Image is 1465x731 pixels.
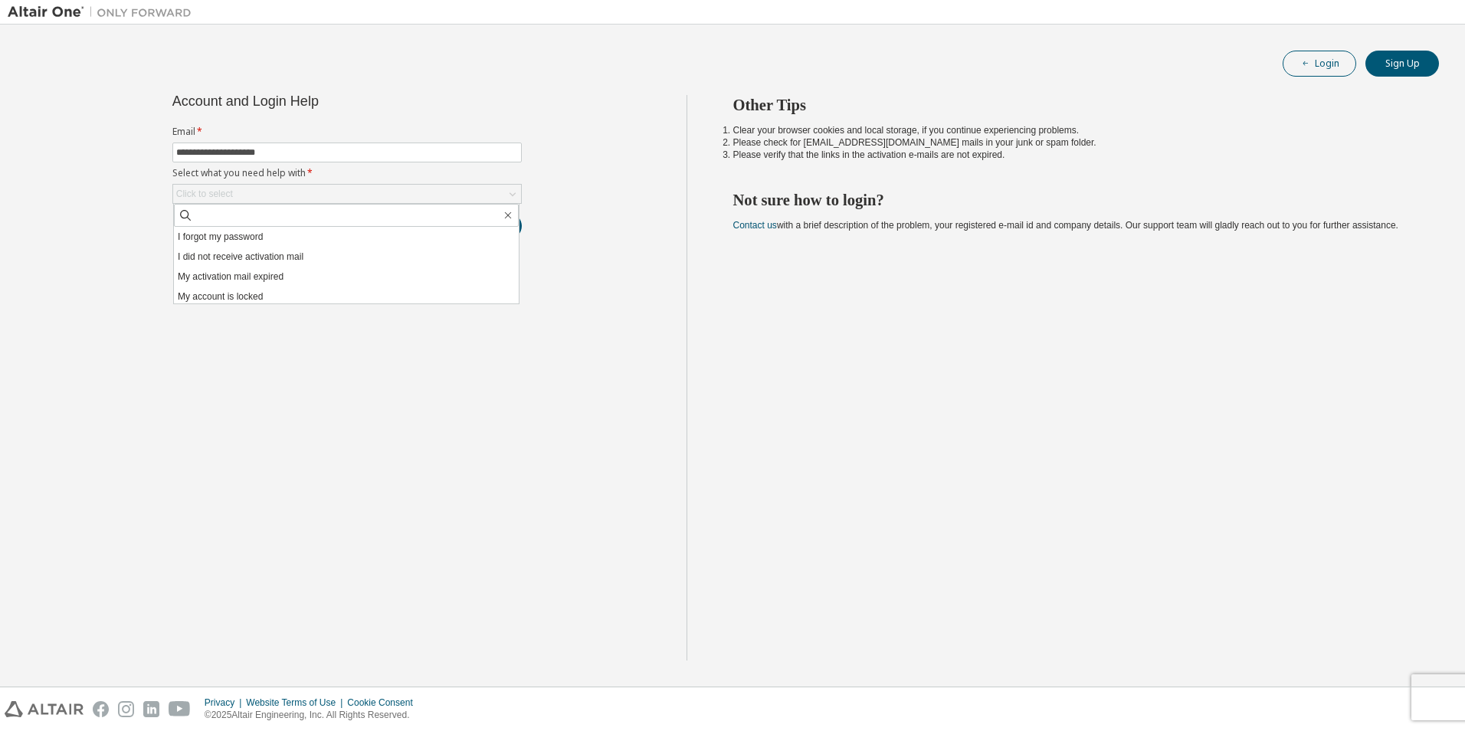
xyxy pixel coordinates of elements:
[172,95,452,107] div: Account and Login Help
[205,709,422,722] p: © 2025 Altair Engineering, Inc. All Rights Reserved.
[733,149,1412,161] li: Please verify that the links in the activation e-mails are not expired.
[8,5,199,20] img: Altair One
[93,701,109,717] img: facebook.svg
[176,188,233,200] div: Click to select
[347,697,421,709] div: Cookie Consent
[733,220,777,231] a: Contact us
[733,136,1412,149] li: Please check for [EMAIL_ADDRESS][DOMAIN_NAME] mails in your junk or spam folder.
[1365,51,1439,77] button: Sign Up
[5,701,84,717] img: altair_logo.svg
[733,220,1398,231] span: with a brief description of the problem, your registered e-mail id and company details. Our suppo...
[118,701,134,717] img: instagram.svg
[246,697,347,709] div: Website Terms of Use
[143,701,159,717] img: linkedin.svg
[172,126,522,138] label: Email
[169,701,191,717] img: youtube.svg
[733,124,1412,136] li: Clear your browser cookies and local storage, if you continue experiencing problems.
[1283,51,1356,77] button: Login
[174,227,519,247] li: I forgot my password
[733,95,1412,115] h2: Other Tips
[172,167,522,179] label: Select what you need help with
[205,697,246,709] div: Privacy
[173,185,521,203] div: Click to select
[733,190,1412,210] h2: Not sure how to login?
